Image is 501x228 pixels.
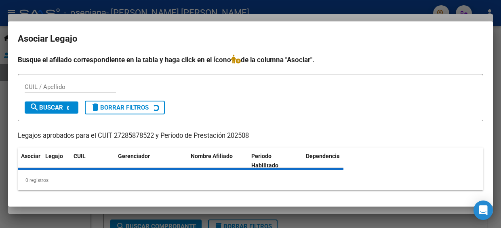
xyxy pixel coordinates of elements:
[18,148,42,174] datatable-header-cell: Asociar
[18,31,483,46] h2: Asociar Legajo
[25,101,78,114] button: Buscar
[29,102,39,112] mat-icon: search
[45,153,63,159] span: Legajo
[91,102,100,112] mat-icon: delete
[115,148,187,174] datatable-header-cell: Gerenciador
[191,153,233,159] span: Nombre Afiliado
[474,201,493,220] div: Open Intercom Messenger
[85,101,165,114] button: Borrar Filtros
[70,148,115,174] datatable-header-cell: CUIL
[29,104,63,111] span: Buscar
[74,153,86,159] span: CUIL
[118,153,150,159] span: Gerenciador
[21,153,40,159] span: Asociar
[42,148,70,174] datatable-header-cell: Legajo
[303,148,363,174] datatable-header-cell: Dependencia
[248,148,303,174] datatable-header-cell: Periodo Habilitado
[306,153,340,159] span: Dependencia
[18,170,483,190] div: 0 registros
[18,131,483,141] p: Legajos aprobados para el CUIT 27285878522 y Período de Prestación 202508
[18,55,483,65] h4: Busque el afiliado correspondiente en la tabla y haga click en el ícono de la columna "Asociar".
[251,153,278,169] span: Periodo Habilitado
[187,148,248,174] datatable-header-cell: Nombre Afiliado
[91,104,149,111] span: Borrar Filtros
